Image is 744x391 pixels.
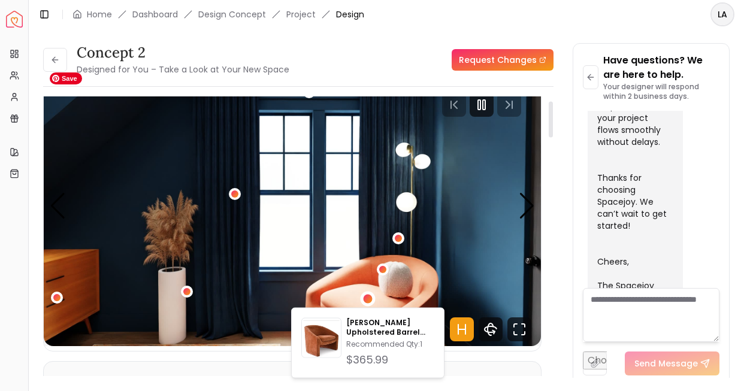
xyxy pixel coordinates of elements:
img: Bickman Upholstered Barrel Chair [302,321,341,360]
button: LA [710,2,734,26]
svg: Pause [474,98,489,112]
nav: breadcrumb [72,8,364,20]
img: Design Render 2 [44,66,541,346]
svg: 360 View [479,317,503,341]
img: Spacejoy Logo [6,11,23,28]
div: 3 / 4 [44,66,541,346]
a: Project [286,8,316,20]
p: Your designer will respond within 2 business days. [603,82,719,101]
a: Spacejoy [6,11,23,28]
a: Bickman Upholstered Barrel Chair[PERSON_NAME] Upholstered Barrel ChairRecommended Qty:1$365.99 [301,318,434,368]
a: Home [87,8,112,20]
span: Design [336,8,364,20]
p: Have questions? We are here to help. [603,53,719,82]
span: LA [712,4,733,25]
a: Dashboard [132,8,178,20]
div: Carousel [44,66,541,346]
span: Save [50,72,82,84]
svg: Hotspots Toggle [450,317,474,341]
div: Previous slide [50,193,66,219]
h3: concept 2 [77,43,289,62]
p: [PERSON_NAME] Upholstered Barrel Chair [346,318,434,337]
small: Designed for You – Take a Look at Your New Space [77,63,289,75]
div: Next slide [519,193,535,219]
p: Recommended Qty: 1 [346,340,434,349]
li: Design Concept [198,8,266,20]
svg: Fullscreen [507,317,531,341]
a: Request Changes [452,49,554,71]
div: $365.99 [346,351,434,368]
